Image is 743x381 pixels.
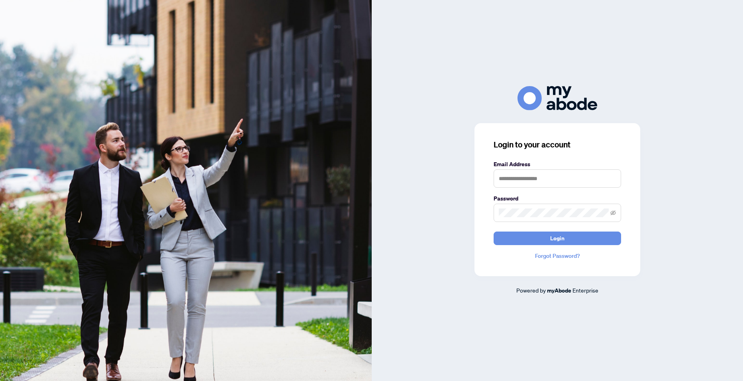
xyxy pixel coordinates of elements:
span: Enterprise [572,287,598,294]
span: Login [550,232,565,245]
button: Login [494,232,621,245]
a: myAbode [547,286,571,295]
img: ma-logo [518,86,597,110]
h3: Login to your account [494,139,621,150]
a: Forgot Password? [494,251,621,260]
label: Email Address [494,160,621,169]
span: eye-invisible [610,210,616,216]
label: Password [494,194,621,203]
span: Powered by [516,287,546,294]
